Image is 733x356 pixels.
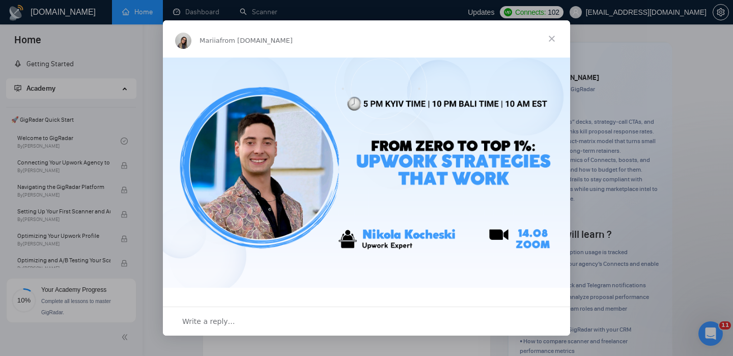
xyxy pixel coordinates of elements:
span: Mariia [200,37,220,44]
div: Open conversation and reply [163,307,570,336]
img: Profile image for Mariia [175,33,191,49]
span: Write a reply… [182,315,235,328]
span: from [DOMAIN_NAME] [220,37,293,44]
span: Close [533,20,570,57]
